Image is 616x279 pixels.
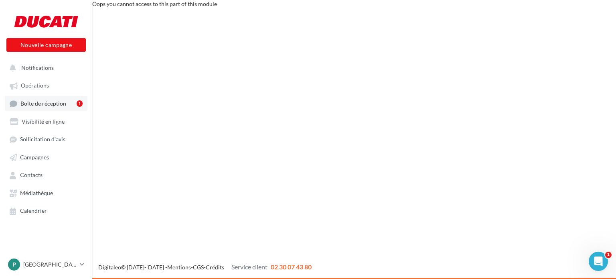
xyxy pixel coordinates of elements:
p: [GEOGRAPHIC_DATA] [23,261,77,269]
span: © [DATE]-[DATE] - - - [98,264,312,271]
a: Visibilité en ligne [5,114,87,128]
a: Médiathèque [5,185,87,200]
span: Opérations [21,82,49,89]
span: Oops you cannot access to this part of this module [92,0,217,7]
a: Crédits [206,264,224,271]
button: Notifications [5,60,84,75]
span: Médiathèque [20,189,53,196]
a: Boîte de réception1 [5,96,87,111]
span: Campagnes [20,154,49,161]
a: Digitaleo [98,264,121,271]
div: 1 [77,100,83,107]
span: Calendrier [20,208,47,214]
a: CGS [193,264,204,271]
a: P [GEOGRAPHIC_DATA] [6,257,86,272]
a: Contacts [5,167,87,182]
a: Calendrier [5,203,87,218]
span: Sollicitation d'avis [20,136,65,143]
span: Service client [231,263,267,271]
span: Boîte de réception [20,100,66,107]
span: Contacts [20,172,43,179]
span: Visibilité en ligne [22,118,65,125]
span: 02 30 07 43 80 [271,263,312,271]
span: Notifications [21,64,54,71]
a: Campagnes [5,150,87,164]
a: Opérations [5,78,87,92]
a: Sollicitation d'avis [5,132,87,146]
span: 1 [605,252,612,258]
iframe: Intercom live chat [589,252,608,271]
a: Mentions [167,264,191,271]
span: P [12,261,16,269]
button: Nouvelle campagne [6,38,86,52]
